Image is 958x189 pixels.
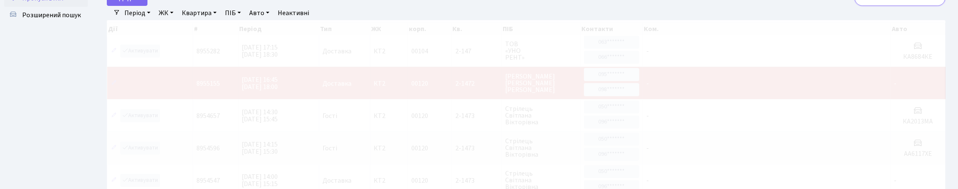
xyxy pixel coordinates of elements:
a: Розширений пошук [4,7,88,24]
span: Розширений пошук [22,10,81,20]
a: Неактивні [274,6,312,20]
a: ПІБ [222,6,244,20]
a: Період [121,6,154,20]
a: Авто [246,6,273,20]
a: ЖК [155,6,177,20]
a: Квартира [178,6,220,20]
